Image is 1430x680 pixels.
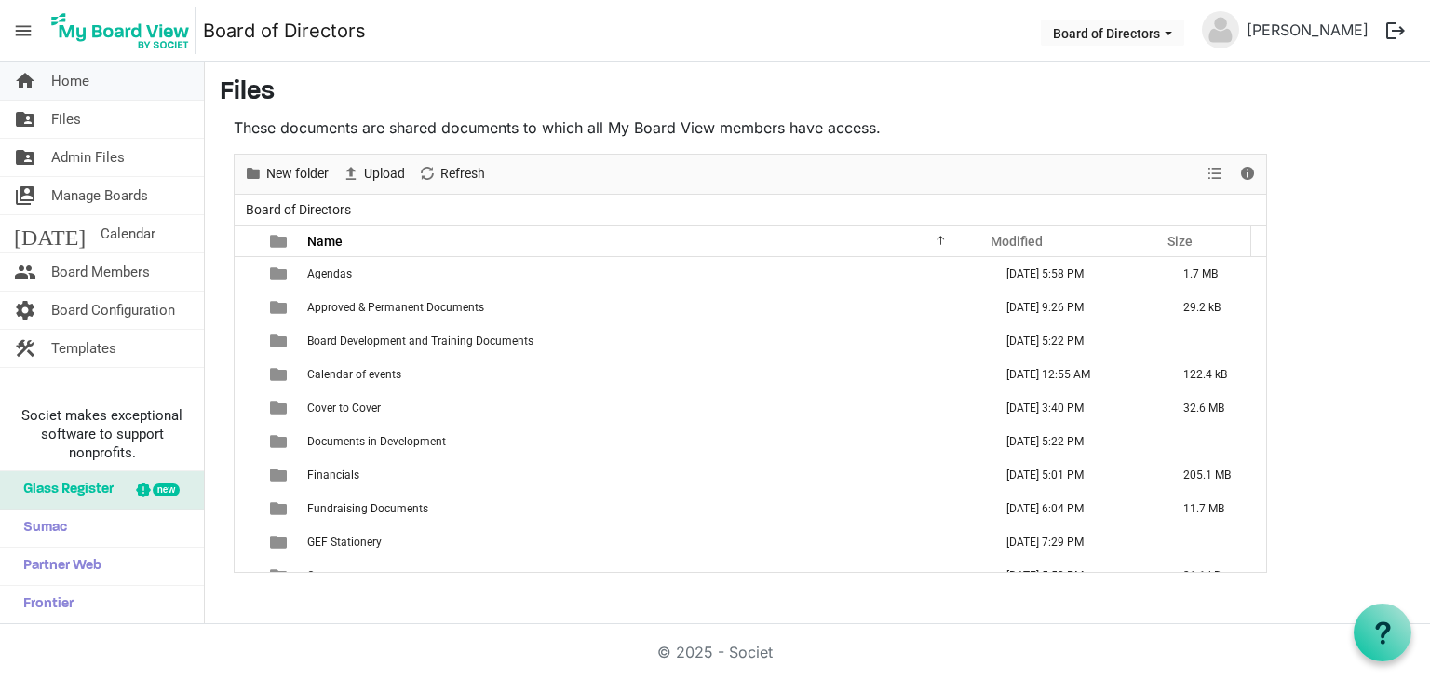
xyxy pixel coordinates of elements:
span: Modified [991,234,1043,249]
a: [PERSON_NAME] [1239,11,1376,48]
img: no-profile-picture.svg [1202,11,1239,48]
td: is template cell column header Size [1164,425,1266,458]
td: Cover to Cover is template cell column header Name [302,391,987,425]
button: New folder [241,162,332,185]
span: Sumac [14,510,67,547]
h3: Files [220,77,1415,109]
td: is template cell column header type [259,458,302,492]
td: is template cell column header type [259,525,302,559]
td: 31.1 kB is template cell column header Size [1164,559,1266,592]
span: Templates [51,330,116,367]
td: checkbox [235,324,259,358]
td: Board Development and Training Documents is template cell column header Name [302,324,987,358]
td: is template cell column header type [259,391,302,425]
a: Board of Directors [203,12,366,49]
td: Financials is template cell column header Name [302,458,987,492]
td: September 13, 2025 3:40 PM column header Modified [987,391,1164,425]
td: GEF Stationery is template cell column header Name [302,525,987,559]
td: Approved & Permanent Documents is template cell column header Name [302,291,987,324]
td: checkbox [235,257,259,291]
span: menu [6,13,41,48]
span: Partner Web [14,548,101,585]
td: is template cell column header Size [1164,324,1266,358]
span: Documents in Development [307,435,446,448]
span: Manage Boards [51,177,148,214]
div: New folder [237,155,335,194]
a: © 2025 - Societ [657,643,773,661]
button: Refresh [415,162,489,185]
span: Glass Register [14,471,114,509]
span: Calendar of events [307,368,401,381]
span: Files [51,101,81,138]
span: Upload [362,162,407,185]
td: August 09, 2022 9:26 PM column header Modified [987,291,1164,324]
div: View [1200,155,1232,194]
button: View dropdownbutton [1204,162,1226,185]
span: people [14,253,36,291]
span: Board of Directors [242,198,355,222]
span: Admin Files [51,139,125,176]
span: Calendar [101,215,155,252]
span: Board Members [51,253,150,291]
td: 29.2 kB is template cell column header Size [1164,291,1266,324]
td: checkbox [235,425,259,458]
img: My Board View Logo [46,7,196,54]
div: Upload [335,155,411,194]
span: Size [1167,234,1193,249]
div: new [153,483,180,496]
span: folder_shared [14,101,36,138]
button: logout [1376,11,1415,50]
td: Fundraising Documents is template cell column header Name [302,492,987,525]
td: Documents in Development is template cell column header Name [302,425,987,458]
td: 205.1 MB is template cell column header Size [1164,458,1266,492]
td: Calendar of events is template cell column header Name [302,358,987,391]
span: Approved & Permanent Documents [307,301,484,314]
td: August 07, 2022 5:22 PM column header Modified [987,324,1164,358]
span: settings [14,292,36,329]
td: is template cell column header type [259,559,302,592]
td: is template cell column header type [259,257,302,291]
button: Upload [339,162,409,185]
span: Frontier [14,586,74,623]
span: Refresh [438,162,487,185]
span: [DATE] [14,215,86,252]
td: checkbox [235,525,259,559]
td: is template cell column header type [259,324,302,358]
td: September 14, 2025 5:58 PM column header Modified [987,257,1164,291]
span: Fundraising Documents [307,502,428,515]
span: Societ makes exceptional software to support nonprofits. [8,406,196,462]
td: checkbox [235,492,259,525]
td: Agendas is template cell column header Name [302,257,987,291]
td: is template cell column header type [259,425,302,458]
span: Financials [307,469,359,482]
span: GEF Stationery [307,536,382,549]
span: Grants [307,569,341,582]
div: Details [1232,155,1263,194]
td: August 13, 2023 7:29 PM column header Modified [987,525,1164,559]
span: Cover to Cover [307,401,381,415]
span: New folder [264,162,331,185]
td: checkbox [235,358,259,391]
span: construction [14,330,36,367]
td: July 14, 2025 6:04 PM column header Modified [987,492,1164,525]
span: Home [51,62,89,100]
td: July 23, 2025 12:55 AM column header Modified [987,358,1164,391]
td: checkbox [235,559,259,592]
td: is template cell column header Size [1164,525,1266,559]
td: checkbox [235,391,259,425]
td: is template cell column header type [259,291,302,324]
td: 32.6 MB is template cell column header Size [1164,391,1266,425]
td: checkbox [235,458,259,492]
span: Board Configuration [51,292,175,329]
td: Grants is template cell column header Name [302,559,987,592]
a: My Board View Logo [46,7,203,54]
td: checkbox [235,291,259,324]
td: September 09, 2025 5:53 PM column header Modified [987,559,1164,592]
td: September 04, 2025 5:01 PM column header Modified [987,458,1164,492]
span: Name [307,234,343,249]
span: Board Development and Training Documents [307,334,533,347]
td: is template cell column header type [259,358,302,391]
span: folder_shared [14,139,36,176]
button: Board of Directors dropdownbutton [1041,20,1184,46]
span: Agendas [307,267,352,280]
